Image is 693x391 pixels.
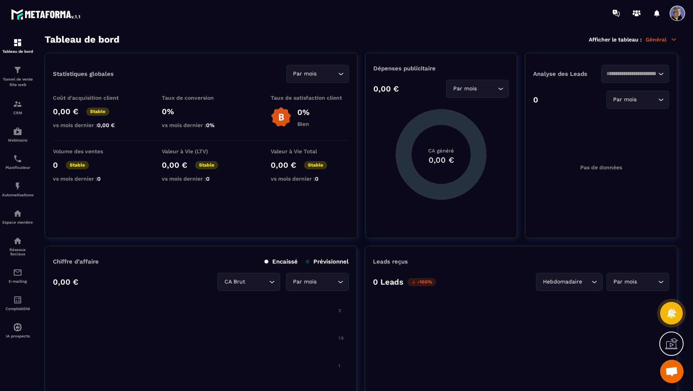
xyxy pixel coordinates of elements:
img: formation [13,38,22,47]
img: accountant [13,295,22,305]
input: Search for option [606,70,656,78]
p: Stable [195,161,218,169]
tspan: 1.5 [338,335,344,341]
img: logo [11,7,81,21]
p: E-mailing [2,279,33,283]
input: Search for option [247,278,267,286]
input: Search for option [318,278,336,286]
p: 0,00 € [53,277,78,287]
img: automations [13,181,22,191]
p: Tunnel de vente Site web [2,77,33,88]
img: b-badge-o.b3b20ee6.svg [271,107,291,127]
div: Search for option [217,273,280,291]
div: Search for option [606,273,669,291]
span: Par mois [612,278,639,286]
p: Dépenses publicitaire [373,65,509,72]
p: CRM [2,111,33,115]
p: Afficher le tableau : [589,36,642,43]
img: automations [13,209,22,218]
p: Coût d'acquisition client [53,95,131,101]
p: Général [646,36,677,43]
tspan: 2 [338,308,341,313]
span: Par mois [291,70,318,78]
p: 0 [533,95,538,104]
p: Taux de conversion [162,95,240,101]
p: 0% [297,108,309,117]
a: accountantaccountantComptabilité [2,289,33,317]
img: scheduler [13,154,22,163]
img: automations [13,323,22,332]
p: Stable [86,108,109,116]
p: Valeur à Vie Total [271,148,349,154]
a: automationsautomationsAutomatisations [2,176,33,203]
span: Par mois [291,278,318,286]
p: Bien [297,121,309,127]
a: schedulerschedulerPlanificateur [2,148,33,176]
input: Search for option [584,278,590,286]
p: 0,00 € [373,84,399,93]
p: Taux de satisfaction client [271,95,349,101]
div: Search for option [286,65,349,83]
h3: Tableau de bord [45,34,119,45]
div: Search for option [286,273,349,291]
tspan: 1 [662,363,664,368]
input: Search for option [639,95,656,104]
tspan: 1 [338,363,340,368]
p: vs mois dernier : [53,122,131,128]
a: Ouvrir le chat [660,360,684,383]
span: Par mois [451,84,478,93]
p: 0 [53,160,58,170]
a: emailemailE-mailing [2,262,33,289]
a: social-networksocial-networkRéseaux Sociaux [2,230,33,262]
p: Statistiques globales [53,70,114,77]
p: IA prospects [2,334,33,338]
input: Search for option [318,70,336,78]
p: vs mois dernier : [162,176,240,182]
p: Automatisations [2,193,33,197]
p: Analyse des Leads [533,70,601,77]
p: Espace membre [2,220,33,224]
p: 0,00 € [53,107,78,116]
p: Volume des ventes [53,148,131,154]
span: 0 [315,176,318,182]
span: Par mois [612,95,639,104]
p: vs mois dernier : [162,122,240,128]
img: formation [13,99,22,109]
p: 0% [162,107,240,116]
a: automationsautomationsEspace membre [2,203,33,230]
img: formation [13,65,22,75]
p: Prévisionnel [306,258,349,265]
span: 0 [97,176,101,182]
p: Encaissé [264,258,298,265]
p: Réseaux Sociaux [2,248,33,256]
div: Search for option [606,91,669,109]
p: vs mois dernier : [53,176,131,182]
div: Search for option [446,80,509,98]
p: Planificateur [2,165,33,170]
img: social-network [13,236,22,246]
a: formationformationCRM [2,93,33,121]
input: Search for option [639,278,656,286]
p: Pas de données [580,164,622,170]
img: email [13,268,22,277]
img: automations [13,127,22,136]
p: 0 Leads [373,277,403,287]
div: Search for option [601,65,669,83]
span: CA Brut [223,278,247,286]
p: Leads reçus [373,258,408,265]
p: Tableau de bord [2,49,33,54]
p: Webinaire [2,138,33,142]
span: Hebdomadaire [541,278,584,286]
div: Search for option [536,273,603,291]
span: 0 [206,176,210,182]
p: -100% [407,278,436,286]
p: 0,00 € [162,160,187,170]
a: formationformationTableau de bord [2,32,33,59]
p: Stable [66,161,89,169]
input: Search for option [478,84,496,93]
a: formationformationTunnel de vente Site web [2,59,33,93]
p: vs mois dernier : [271,176,349,182]
p: Stable [304,161,327,169]
p: Valeur à Vie (LTV) [162,148,240,154]
p: 0,00 € [271,160,296,170]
